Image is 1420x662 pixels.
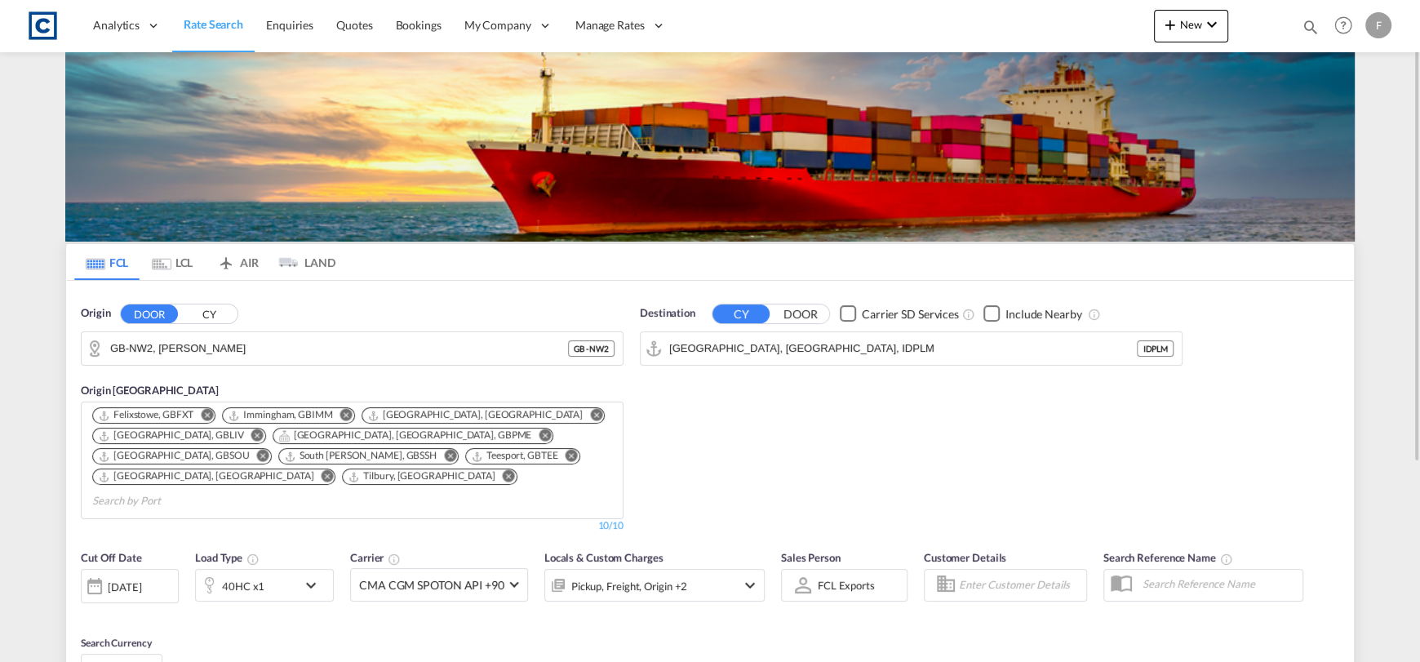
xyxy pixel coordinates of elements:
[862,306,959,322] div: Carrier SD Services
[228,408,332,422] div: Immingham, GBIMM
[266,18,313,32] span: Enquiries
[278,429,535,442] div: Press delete to remove this chip.
[228,408,335,422] div: Press delete to remove this chip.
[195,569,334,602] div: 40HC x1icon-chevron-down
[278,429,532,442] div: Portsmouth, HAM, GBPME
[190,408,215,424] button: Remove
[433,449,458,465] button: Remove
[1202,15,1222,34] md-icon: icon-chevron-down
[575,17,645,33] span: Manage Rates
[284,449,437,463] div: South Shields, GBSSH
[464,17,531,33] span: My Company
[367,408,583,422] div: London Gateway Port, GBLGP
[579,408,604,424] button: Remove
[108,580,141,594] div: [DATE]
[98,469,313,483] div: Thamesport, GBTHP
[336,18,372,32] span: Quotes
[301,575,329,595] md-icon: icon-chevron-down
[121,304,178,323] button: DOOR
[772,304,829,323] button: DOOR
[471,449,561,463] div: Press delete to remove this chip.
[350,551,401,564] span: Carrier
[348,469,495,483] div: Tilbury, GBTIL
[241,429,265,445] button: Remove
[98,408,197,422] div: Press delete to remove this chip.
[216,253,236,265] md-icon: icon-airplane
[816,573,876,597] md-select: Sales Person: FCL Exports
[1302,18,1320,42] div: icon-magnify
[184,17,243,31] span: Rate Search
[962,308,975,321] md-icon: Unchecked: Search for CY (Container Yard) services for all selected carriers.Checked : Search for...
[367,408,586,422] div: Press delete to remove this chip.
[81,569,179,603] div: [DATE]
[98,408,193,422] div: Felixstowe, GBFXT
[1154,10,1228,42] button: icon-plus 400-fgNewicon-chevron-down
[98,449,253,463] div: Press delete to remove this chip.
[359,577,504,593] span: CMA CGM SPOTON API +90
[246,553,260,566] md-icon: icon-information-outline
[81,305,110,322] span: Origin
[712,304,770,323] button: CY
[24,7,61,44] img: 1fdb9190129311efbfaf67cbb4249bed.jpeg
[740,575,760,595] md-icon: icon-chevron-down
[246,449,271,465] button: Remove
[1005,306,1082,322] div: Include Nearby
[1137,340,1174,357] div: IDPLM
[1160,15,1180,34] md-icon: icon-plus 400-fg
[81,384,219,397] span: Origin [GEOGRAPHIC_DATA]
[1087,308,1100,321] md-icon: Unchecked: Ignores neighbouring ports when fetching rates.Checked : Includes neighbouring ports w...
[669,336,1137,361] input: Search by Port
[92,488,247,514] input: Search by Port
[388,553,401,566] md-icon: The selected Trucker/Carrierwill be displayed in the rate results If the rates are from another f...
[924,551,1006,564] span: Customer Details
[781,551,841,564] span: Sales Person
[90,402,615,514] md-chips-wrap: Chips container. Use arrow keys to select chips.
[1220,553,1233,566] md-icon: Your search will be saved by the below given name
[818,579,875,592] div: FCL Exports
[81,637,152,649] span: Search Currency
[555,449,579,465] button: Remove
[1103,551,1233,564] span: Search Reference Name
[205,244,270,280] md-tab-item: AIR
[983,305,1082,322] md-checkbox: Checkbox No Ink
[1365,12,1391,38] div: F
[959,573,1081,598] input: Enter Customer Details
[571,575,687,598] div: Pickup Freight Origin Origin Custom Factory Stuffing
[1329,11,1365,41] div: Help
[396,18,442,32] span: Bookings
[1302,18,1320,36] md-icon: icon-magnify
[74,244,335,280] md-pagination-wrapper: Use the left and right arrow keys to navigate between tabs
[98,469,317,483] div: Press delete to remove this chip.
[544,569,765,602] div: Pickup Freight Origin Origin Custom Factory Stuffingicon-chevron-down
[98,429,244,442] div: Liverpool, GBLIV
[222,575,264,598] div: 40HC x1
[93,17,140,33] span: Analytics
[330,408,354,424] button: Remove
[270,244,335,280] md-tab-item: LAND
[310,469,335,486] button: Remove
[1329,11,1357,39] span: Help
[528,429,552,445] button: Remove
[1134,571,1302,596] input: Search Reference Name
[1160,18,1222,31] span: New
[348,469,498,483] div: Press delete to remove this chip.
[284,449,440,463] div: Press delete to remove this chip.
[597,519,623,533] div: 10/10
[82,332,623,365] md-input-container: GB-NW2, Brent
[140,244,205,280] md-tab-item: LCL
[840,305,959,322] md-checkbox: Checkbox No Ink
[65,52,1355,242] img: LCL+%26+FCL+BACKGROUND.png
[98,449,250,463] div: Southampton, GBSOU
[640,305,695,322] span: Destination
[195,551,260,564] span: Load Type
[180,304,237,323] button: CY
[74,244,140,280] md-tab-item: FCL
[574,343,609,354] span: GB - NW2
[641,332,1182,365] md-input-container: Palembang, Sumatra, IDPLM
[98,429,247,442] div: Press delete to remove this chip.
[471,449,558,463] div: Teesport, GBTEE
[544,551,663,564] span: Locals & Custom Charges
[81,601,93,623] md-datepicker: Select
[81,551,142,564] span: Cut Off Date
[110,336,568,361] input: Search by Door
